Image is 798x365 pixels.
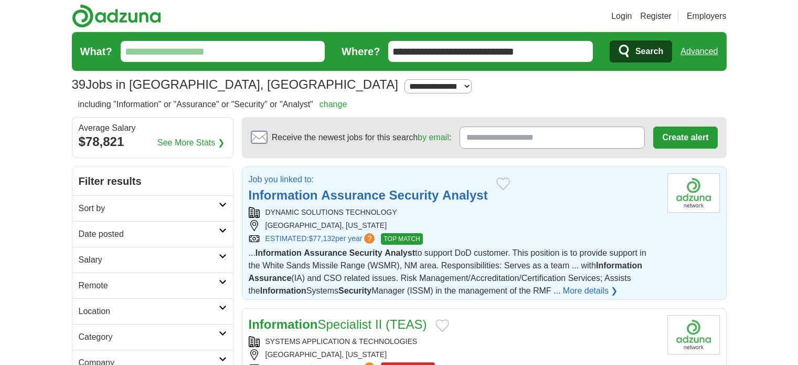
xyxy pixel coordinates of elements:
[321,188,386,202] strong: Assurance
[79,132,227,151] div: $78,821
[72,247,233,273] a: Salary
[72,195,233,221] a: Sort by
[320,100,347,109] a: change
[256,248,302,257] strong: Information
[338,286,371,295] strong: Security
[381,233,422,245] span: TOP MATCH
[418,133,449,142] a: by email
[249,317,427,331] a: InformationSpecialist II (TEAS)
[249,336,659,347] div: SYSTEMS APPLICATION & TECHNOLOGIES
[389,188,439,202] strong: Security
[72,273,233,298] a: Remote
[442,188,488,202] strong: Analyst
[79,254,219,266] h2: Salary
[79,305,219,318] h2: Location
[385,248,415,257] strong: Analyst
[72,324,233,350] a: Category
[308,234,335,243] span: $77,132
[611,10,632,23] a: Login
[80,44,112,59] label: What?
[72,75,86,94] span: 39
[635,41,663,62] span: Search
[79,279,219,292] h2: Remote
[667,315,720,354] img: Company logo
[349,248,382,257] strong: Security
[435,319,449,332] button: Add to favorite jobs
[79,202,219,215] h2: Sort by
[304,248,347,257] strong: Assurance
[342,44,380,59] label: Where?
[249,349,659,360] div: [GEOGRAPHIC_DATA], [US_STATE]
[249,173,488,186] p: Job you linked to:
[563,285,618,297] a: More details ❯
[79,331,219,343] h2: Category
[249,220,659,231] div: [GEOGRAPHIC_DATA], [US_STATE]
[687,10,727,23] a: Employers
[249,317,318,331] strong: Information
[260,286,306,295] strong: Information
[680,41,718,62] a: Advanced
[72,4,161,28] img: Adzuna logo
[79,124,227,132] div: Average Salary
[72,167,233,195] h2: Filter results
[157,137,225,149] a: See More Stats ❯
[272,131,451,144] span: Receive the newest jobs for this search :
[79,228,219,241] h2: Date posted
[610,40,672,62] button: Search
[72,77,398,91] h1: Jobs in [GEOGRAPHIC_DATA], [GEOGRAPHIC_DATA]
[72,221,233,247] a: Date posted
[364,233,375,244] span: ?
[249,188,488,202] a: Information Assurance Security Analyst
[249,207,659,218] div: DYNAMIC SOLUTIONS TECHNOLOGY
[640,10,672,23] a: Register
[249,274,292,283] strong: Assurance
[653,127,717,149] button: Create alert
[496,178,510,190] button: Add to favorite jobs
[265,233,377,245] a: ESTIMATED:$77,132per year?
[249,248,646,295] span: ... to support DoD customer. This position is to provide support in the White Sands Missile Range...
[667,173,720,213] img: Company logo
[249,188,318,202] strong: Information
[72,298,233,324] a: Location
[78,98,347,111] h2: including "Information" or "Assurance" or "Security" or "Analyst"
[596,261,642,270] strong: Information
